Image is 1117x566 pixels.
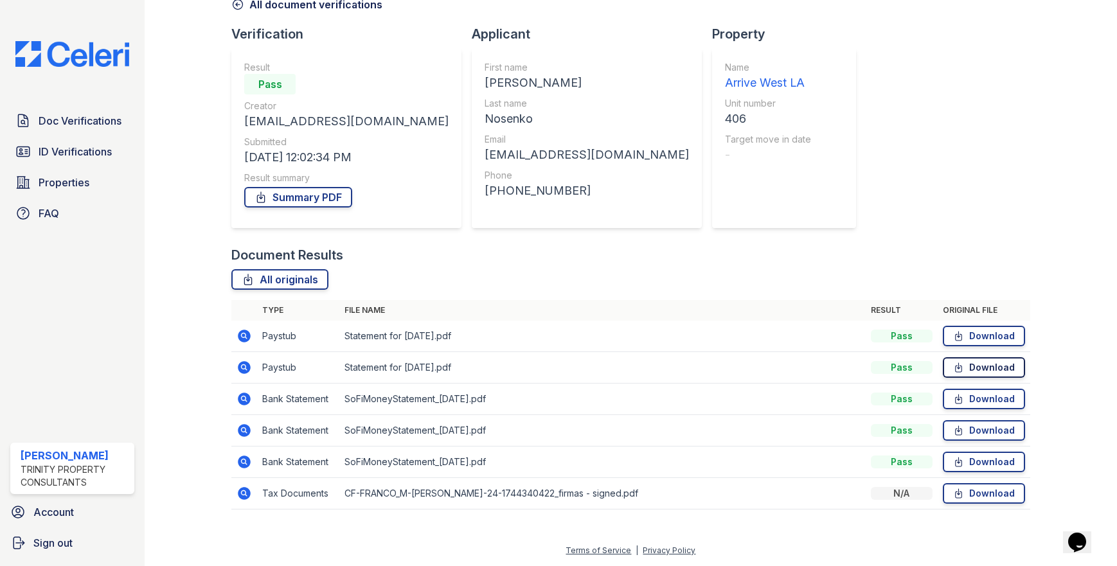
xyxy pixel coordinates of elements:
[339,300,865,321] th: File name
[485,74,689,92] div: [PERSON_NAME]
[871,487,933,500] div: N/A
[472,25,712,43] div: Applicant
[257,447,339,478] td: Bank Statement
[871,455,933,468] div: Pass
[257,352,339,384] td: Paystub
[725,146,811,164] div: -
[943,357,1025,378] a: Download
[485,61,689,74] div: First name
[725,74,811,92] div: Arrive West LA
[244,187,352,208] a: Summary PDF
[5,530,139,556] a: Sign out
[725,133,811,146] div: Target move in date
[244,172,449,184] div: Result summary
[485,133,689,146] div: Email
[39,113,121,128] span: Doc Verifications
[1063,515,1104,553] iframe: chat widget
[244,61,449,74] div: Result
[871,393,933,405] div: Pass
[244,112,449,130] div: [EMAIL_ADDRESS][DOMAIN_NAME]
[257,300,339,321] th: Type
[938,300,1030,321] th: Original file
[257,321,339,352] td: Paystub
[339,384,865,415] td: SoFiMoneyStatement_[DATE].pdf
[725,97,811,110] div: Unit number
[566,545,631,555] a: Terms of Service
[21,463,129,489] div: Trinity Property Consultants
[636,545,638,555] div: |
[339,447,865,478] td: SoFiMoneyStatement_[DATE].pdf
[33,535,73,551] span: Sign out
[725,61,811,92] a: Name Arrive West LA
[485,146,689,164] div: [EMAIL_ADDRESS][DOMAIN_NAME]
[257,384,339,415] td: Bank Statement
[871,330,933,342] div: Pass
[339,415,865,447] td: SoFiMoneyStatement_[DATE].pdf
[257,478,339,509] td: Tax Documents
[10,200,134,226] a: FAQ
[485,97,689,110] div: Last name
[866,300,938,321] th: Result
[485,182,689,200] div: [PHONE_NUMBER]
[943,483,1025,504] a: Download
[485,110,689,128] div: Nosenko
[244,148,449,166] div: [DATE] 12:02:34 PM
[39,144,112,159] span: ID Verifications
[712,25,866,43] div: Property
[339,352,865,384] td: Statement for [DATE].pdf
[943,389,1025,409] a: Download
[10,108,134,134] a: Doc Verifications
[943,420,1025,441] a: Download
[231,269,328,290] a: All originals
[244,136,449,148] div: Submitted
[5,499,139,525] a: Account
[231,246,343,264] div: Document Results
[339,321,865,352] td: Statement for [DATE].pdf
[339,478,865,509] td: CF-FRANCO_M-[PERSON_NAME]-24-1744340422_firmas - signed.pdf
[244,74,296,94] div: Pass
[10,139,134,164] a: ID Verifications
[943,452,1025,472] a: Download
[485,169,689,182] div: Phone
[871,424,933,437] div: Pass
[257,415,339,447] td: Bank Statement
[39,175,89,190] span: Properties
[244,100,449,112] div: Creator
[39,206,59,221] span: FAQ
[21,448,129,463] div: [PERSON_NAME]
[725,61,811,74] div: Name
[5,41,139,67] img: CE_Logo_Blue-a8612792a0a2168367f1c8372b55b34899dd931a85d93a1a3d3e32e68fde9ad4.png
[725,110,811,128] div: 406
[10,170,134,195] a: Properties
[943,326,1025,346] a: Download
[643,545,695,555] a: Privacy Policy
[231,25,472,43] div: Verification
[871,361,933,374] div: Pass
[33,504,74,520] span: Account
